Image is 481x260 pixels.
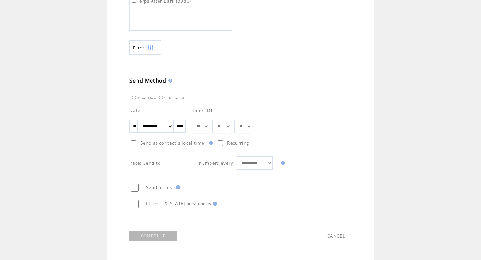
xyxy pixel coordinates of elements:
[129,107,140,113] span: Date
[159,96,163,99] input: Scheduled
[327,233,345,239] a: CANCEL
[133,45,144,51] span: Show filters
[148,41,153,55] img: filters.png
[166,79,172,83] img: help.gif
[199,160,233,166] span: numbers every
[140,140,204,146] span: Send at contact`s local time
[146,185,174,190] span: Send as test
[227,140,249,146] span: Recurring
[158,96,184,100] label: Scheduled
[129,77,166,84] span: Send Method
[211,202,217,206] img: help.gif
[192,107,213,113] span: Time EDT
[174,185,180,189] img: help.gif
[129,40,161,55] a: Filter
[279,161,285,165] img: help.gif
[207,141,213,145] img: help.gif
[146,201,211,207] span: Filter [US_STATE] area codes
[130,96,156,100] label: Send Now
[132,96,136,99] input: Send Now
[129,160,161,166] span: Pace: Send to
[129,231,177,241] a: SCHEDULE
